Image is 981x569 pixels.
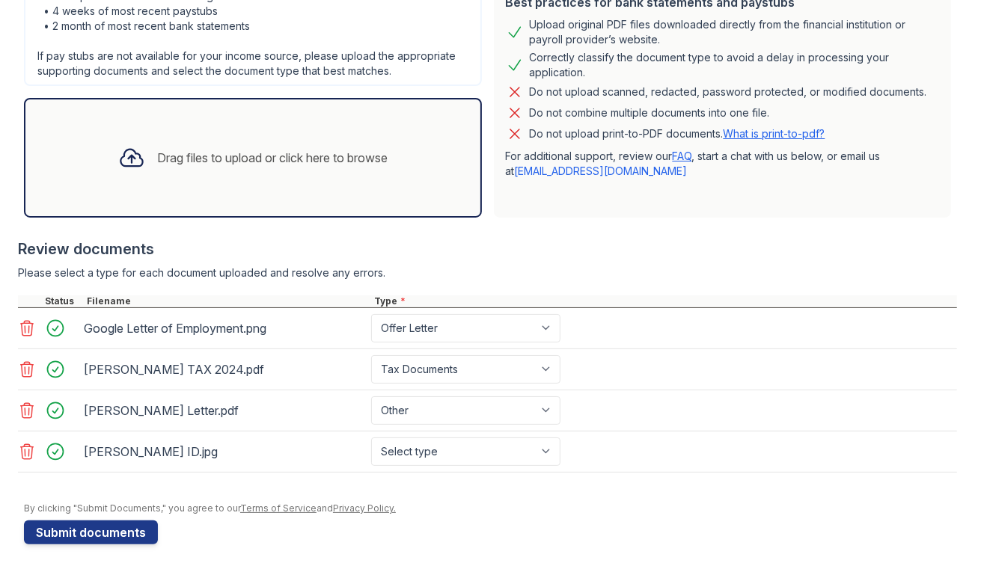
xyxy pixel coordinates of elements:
[530,83,927,101] div: Do not upload scanned, redacted, password protected, or modified documents.
[240,502,317,514] a: Terms of Service
[84,357,365,381] div: [PERSON_NAME] TAX 2024.pdf
[530,50,940,80] div: Correctly classify the document type to avoid a delay in processing your application.
[530,104,770,122] div: Do not combine multiple documents into one file.
[24,520,158,544] button: Submit documents
[333,502,396,514] a: Privacy Policy.
[724,127,825,140] a: What is print-to-pdf?
[42,295,84,307] div: Status
[530,17,940,47] div: Upload original PDF files downloaded directly from the financial institution or payroll provider’...
[371,295,957,307] div: Type
[18,265,957,280] div: Please select a type for each document uploaded and resolve any errors.
[673,150,692,162] a: FAQ
[84,440,365,464] div: [PERSON_NAME] ID.jpg
[84,316,365,340] div: Google Letter of Employment.png
[18,239,957,259] div: Review documents
[84,295,371,307] div: Filename
[506,149,940,179] p: For additional support, review our , start a chat with us below, or email us at
[530,126,825,141] p: Do not upload print-to-PDF documents.
[24,502,957,514] div: By clicking "Submit Documents," you agree to our and
[84,399,365,422] div: [PERSON_NAME] Letter.pdf
[515,164,688,177] a: [EMAIL_ADDRESS][DOMAIN_NAME]
[157,149,388,167] div: Drag files to upload or click here to browse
